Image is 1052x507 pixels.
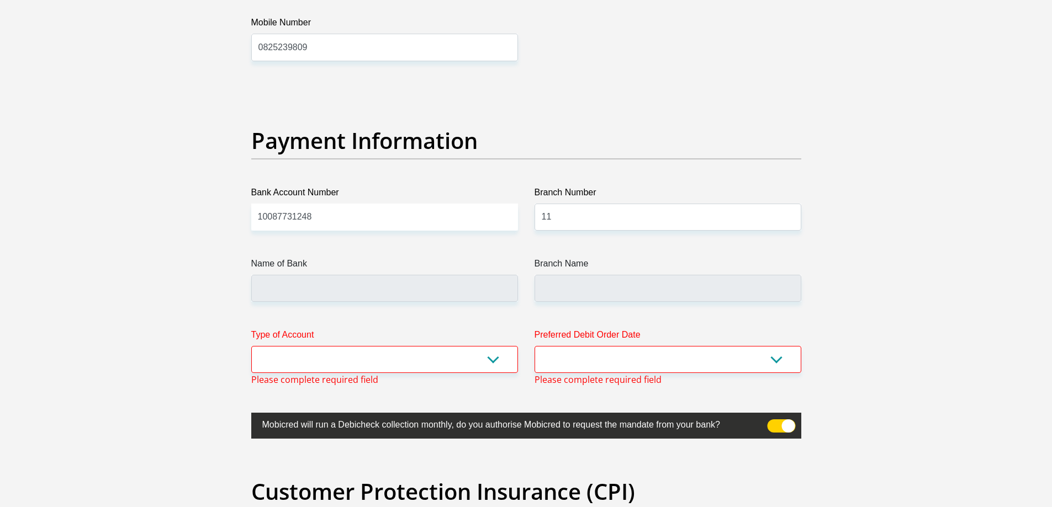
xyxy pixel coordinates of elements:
[535,186,801,204] label: Branch Number
[535,328,801,346] label: Preferred Debit Order Date
[251,34,518,61] input: Mobile Number
[535,257,801,275] label: Branch Name
[251,186,518,204] label: Bank Account Number
[535,204,801,231] input: Branch Number
[251,373,378,386] span: Please complete required field
[251,204,518,231] input: Bank Account Number
[535,275,801,302] input: Branch Name
[535,373,662,386] span: Please complete required field
[251,478,801,505] h2: Customer Protection Insurance (CPI)
[251,257,518,275] label: Name of Bank
[251,127,801,154] h2: Payment Information
[251,328,518,346] label: Type of Account
[251,275,518,302] input: Name of Bank
[251,413,746,434] label: Mobicred will run a Debicheck collection monthly, do you authorise Mobicred to request the mandat...
[251,16,518,34] label: Mobile Number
